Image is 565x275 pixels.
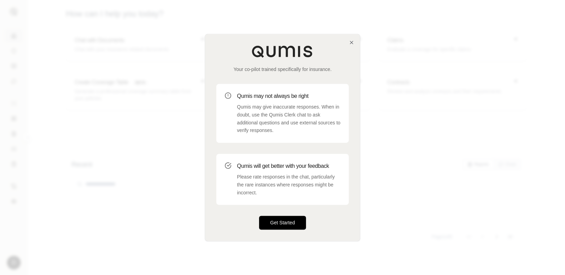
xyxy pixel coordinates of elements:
p: Qumis may give inaccurate responses. When in doubt, use the Qumis Clerk chat to ask additional qu... [237,103,340,134]
h3: Qumis will get better with your feedback [237,162,340,170]
p: Please rate responses in the chat, particularly the rare instances where responses might be incor... [237,173,340,196]
h3: Qumis may not always be right [237,92,340,100]
p: Your co-pilot trained specifically for insurance. [216,66,349,73]
button: Get Started [259,216,306,230]
img: Qumis Logo [251,45,314,58]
